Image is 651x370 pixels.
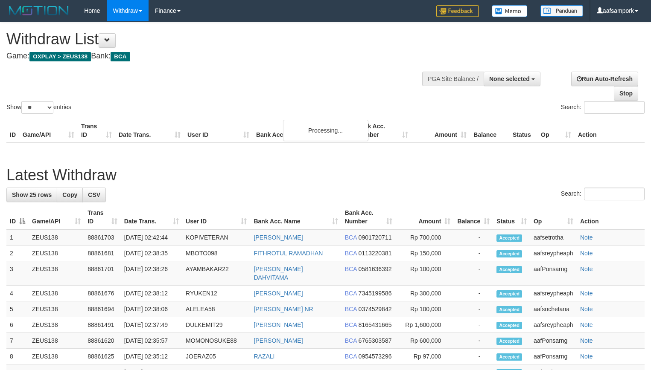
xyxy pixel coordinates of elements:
a: Note [580,306,593,312]
td: aafsreypheaph [530,317,577,333]
a: Note [580,250,593,257]
th: Trans ID: activate to sort column ascending [84,205,120,229]
td: Rp 100,000 [396,301,454,317]
td: 3 [6,261,29,286]
td: MOMONOSUKE88 [182,333,250,349]
img: Feedback.jpg [436,5,479,17]
td: 88861625 [84,349,120,364]
a: Note [580,290,593,297]
th: ID [6,119,19,143]
a: [PERSON_NAME] [254,321,303,328]
td: aafPonsarng [530,349,577,364]
div: Processing... [283,120,368,141]
td: - [454,286,493,301]
span: Show 25 rows [12,191,52,198]
a: Show 25 rows [6,188,57,202]
th: Op: activate to sort column ascending [530,205,577,229]
label: Search: [561,101,645,114]
img: panduan.png [540,5,583,17]
td: 6 [6,317,29,333]
td: ZEUS138 [29,301,84,317]
a: Note [580,337,593,344]
th: Balance: activate to sort column ascending [454,205,493,229]
a: Note [580,266,593,272]
span: None selected [489,75,530,82]
td: JOERAZ05 [182,349,250,364]
td: [DATE] 02:38:26 [121,261,182,286]
td: KOPIVETERAN [182,229,250,246]
td: ZEUS138 [29,333,84,349]
span: Copy 0954573296 to clipboard [359,353,392,360]
label: Search: [561,188,645,200]
span: Copy 0901720711 to clipboard [359,234,392,241]
td: MBOTO098 [182,246,250,261]
td: Rp 150,000 [396,246,454,261]
a: Note [580,234,593,241]
th: Game/API [19,119,78,143]
span: Accepted [496,338,522,345]
a: FITHROTUL RAMADHAN [254,250,323,257]
img: MOTION_logo.png [6,4,71,17]
a: [PERSON_NAME] NR [254,306,313,312]
a: [PERSON_NAME] [254,290,303,297]
td: DULKEMIT29 [182,317,250,333]
td: [DATE] 02:38:12 [121,286,182,301]
span: BCA [345,250,357,257]
td: - [454,301,493,317]
th: Action [575,119,645,143]
th: User ID: activate to sort column ascending [182,205,250,229]
td: aafPonsarng [530,333,577,349]
span: Copy 0581636392 to clipboard [359,266,392,272]
span: BCA [345,290,357,297]
span: Accepted [496,353,522,361]
input: Search: [584,188,645,200]
a: Note [580,321,593,328]
td: aafsochetana [530,301,577,317]
button: None selected [484,72,540,86]
span: BCA [345,306,357,312]
span: BCA [345,266,357,272]
select: Showentries [21,101,53,114]
td: Rp 700,000 [396,229,454,246]
span: CSV [88,191,100,198]
th: Bank Acc. Number [353,119,412,143]
a: Note [580,353,593,360]
th: User ID [184,119,253,143]
td: - [454,229,493,246]
a: [PERSON_NAME] [254,234,303,241]
th: Balance [470,119,509,143]
td: [DATE] 02:42:44 [121,229,182,246]
td: - [454,261,493,286]
span: Accepted [496,322,522,329]
td: - [454,246,493,261]
th: Game/API: activate to sort column ascending [29,205,84,229]
td: 2 [6,246,29,261]
th: Bank Acc. Number: activate to sort column ascending [342,205,396,229]
img: Button%20Memo.svg [492,5,528,17]
th: Amount [412,119,470,143]
td: 4 [6,286,29,301]
span: Copy [62,191,77,198]
td: [DATE] 02:35:12 [121,349,182,364]
span: Accepted [496,250,522,257]
td: Rp 300,000 [396,286,454,301]
th: Date Trans.: activate to sort column ascending [121,205,182,229]
span: OXPLAY > ZEUS138 [29,52,91,61]
span: BCA [111,52,130,61]
td: - [454,333,493,349]
span: Copy 7345199586 to clipboard [359,290,392,297]
a: Stop [614,86,638,101]
td: ZEUS138 [29,349,84,364]
th: Amount: activate to sort column ascending [396,205,454,229]
th: Bank Acc. Name: activate to sort column ascending [250,205,341,229]
a: Copy [57,188,83,202]
td: ZEUS138 [29,229,84,246]
td: ALELEA58 [182,301,250,317]
td: 88861681 [84,246,120,261]
th: Action [577,205,645,229]
td: aafPonsarng [530,261,577,286]
span: Copy 0113220381 to clipboard [359,250,392,257]
span: Accepted [496,266,522,273]
th: Bank Acc. Name [253,119,353,143]
td: 5 [6,301,29,317]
